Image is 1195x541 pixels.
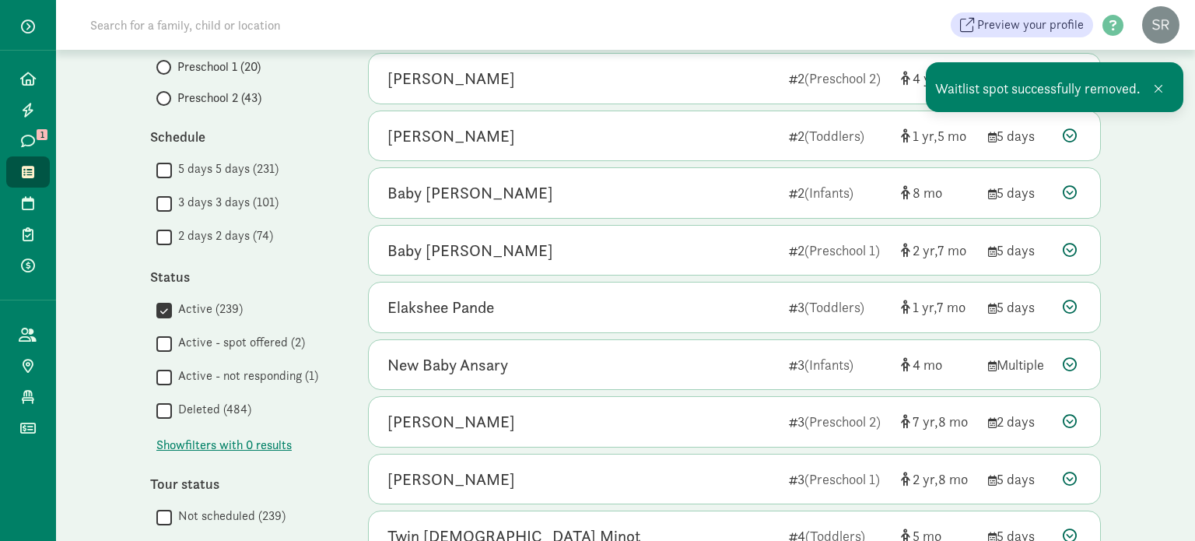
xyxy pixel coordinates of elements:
[150,266,337,287] div: Status
[387,295,494,320] div: Elakshee Pande
[988,182,1050,203] div: 5 days
[901,354,976,375] div: [object Object]
[789,469,888,490] div: 3
[789,182,888,203] div: 2
[901,411,976,432] div: [object Object]
[387,353,508,378] div: New Baby Ansary
[901,240,976,261] div: [object Object]
[789,125,888,146] div: 2
[901,469,976,490] div: [object Object]
[913,356,942,374] span: 4
[988,354,1050,375] div: Multiple
[937,127,966,145] span: 5
[988,240,1050,261] div: 5 days
[172,160,279,178] label: 5 days 5 days (231)
[81,9,517,40] input: Search for a family, child or location
[988,297,1050,318] div: 5 days
[951,12,1093,37] a: Preview your profile
[913,127,937,145] span: 1
[150,126,337,147] div: Schedule
[172,193,279,212] label: 3 days 3 days (101)
[937,298,965,316] span: 7
[172,507,286,525] label: Not scheduled (239)
[901,125,976,146] div: [object Object]
[177,89,261,107] span: Preschool 2 (43)
[804,470,880,488] span: (Preschool 1)
[977,16,1084,34] span: Preview your profile
[901,182,976,203] div: [object Object]
[172,400,251,419] label: Deleted (484)
[937,241,966,259] span: 7
[988,411,1050,432] div: 2 days
[6,125,50,156] a: 1
[901,68,976,89] div: [object Object]
[789,354,888,375] div: 3
[172,300,243,318] label: Active (239)
[913,184,942,202] span: 8
[938,470,968,488] span: 8
[156,436,292,455] button: Showfilters with 0 results
[789,411,888,432] div: 3
[988,125,1050,146] div: 5 days
[387,409,515,434] div: Daphne Booth
[913,470,938,488] span: 2
[1117,466,1195,541] iframe: Chat Widget
[926,62,1183,112] div: Waitlist spot successfully removed.
[804,69,881,87] span: (Preschool 2)
[387,124,515,149] div: Ethan Blinka
[172,333,305,352] label: Active - spot offered (2)
[988,469,1050,490] div: 5 days
[172,367,318,385] label: Active - not responding (1)
[938,413,968,430] span: 8
[387,66,515,91] div: Hudson Hardin
[387,467,515,492] div: Finn Grassberger
[901,297,976,318] div: [object Object]
[150,473,337,494] div: Tour status
[913,69,938,87] span: 4
[789,68,888,89] div: 2
[804,413,881,430] span: (Preschool 2)
[37,129,47,140] span: 1
[177,58,261,76] span: Preschool 1 (20)
[387,238,553,263] div: Baby Douglas
[804,241,880,259] span: (Preschool 1)
[913,241,937,259] span: 2
[789,240,888,261] div: 2
[913,413,938,430] span: 7
[789,297,888,318] div: 3
[156,436,292,455] span: Show filters with 0 results
[804,184,853,202] span: (Infants)
[172,227,273,245] label: 2 days 2 days (74)
[804,356,853,374] span: (Infants)
[913,298,937,316] span: 1
[804,127,864,145] span: (Toddlers)
[387,181,553,206] div: Baby Atkinson
[804,298,864,316] span: (Toddlers)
